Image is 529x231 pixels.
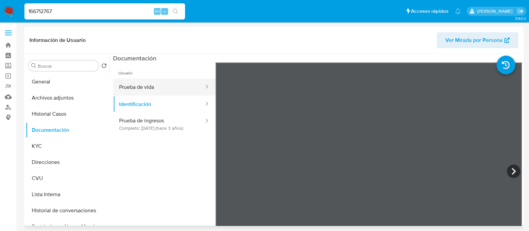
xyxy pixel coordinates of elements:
[477,8,515,14] p: martin.degiuli@mercadolibre.com
[26,203,109,219] button: Historial de conversaciones
[26,170,109,186] button: CVU
[38,63,96,69] input: Buscar
[169,7,182,16] button: search-icon
[29,37,86,44] h1: Información de Usuario
[24,7,185,16] input: Buscar usuario o caso...
[101,63,107,70] button: Volver al orden por defecto
[155,8,160,14] span: Alt
[26,74,109,90] button: General
[437,32,518,48] button: Ver Mirada por Persona
[517,8,524,15] a: Salir
[411,8,448,15] span: Accesos rápidos
[26,186,109,203] button: Lista Interna
[26,90,109,106] button: Archivos adjuntos
[455,8,461,14] a: Notificaciones
[26,106,109,122] button: Historial Casos
[26,138,109,154] button: KYC
[31,63,36,68] button: Buscar
[164,8,166,14] span: s
[26,154,109,170] button: Direcciones
[26,122,109,138] button: Documentación
[445,32,503,48] span: Ver Mirada por Persona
